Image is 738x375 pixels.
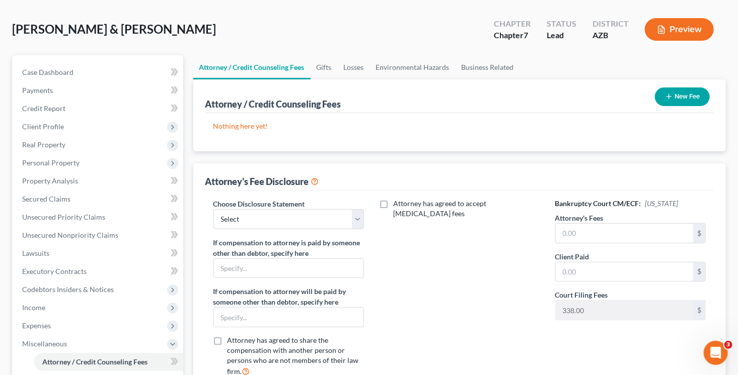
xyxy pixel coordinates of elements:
label: Court Filing Fees [555,290,608,300]
a: Executory Contracts [14,262,183,280]
span: [US_STATE] [645,199,679,208]
a: Losses [338,55,370,79]
span: Real Property [22,140,65,149]
span: Client Profile [22,122,64,131]
span: Unsecured Priority Claims [22,213,105,221]
div: $ [693,301,705,320]
span: Case Dashboard [22,68,73,76]
a: Case Dashboard [14,63,183,81]
div: Attorney's Fee Disclosure [205,175,319,187]
span: Property Analysis [22,176,78,185]
h6: Bankruptcy Court CM/ECF: [555,199,706,209]
label: Choose Disclosure Statement [213,199,305,209]
span: Secured Claims [22,195,70,203]
div: Chapter [494,30,531,41]
div: Attorney / Credit Counseling Fees [205,98,341,110]
div: $ [693,224,705,243]
a: Payments [14,81,183,100]
span: 3 [724,341,732,349]
div: District [593,18,629,30]
div: AZB [593,30,629,41]
a: Lawsuits [14,244,183,262]
span: Income [22,303,45,312]
span: Executory Contracts [22,267,87,275]
iframe: Intercom live chat [704,341,728,365]
span: Expenses [22,321,51,330]
input: 0.00 [556,301,694,320]
label: If compensation to attorney will be paid by someone other than debtor, specify here [213,286,364,307]
span: Lawsuits [22,249,49,257]
a: Environmental Hazards [370,55,456,79]
span: Personal Property [22,158,80,167]
span: Credit Report [22,104,65,113]
a: Attorney / Credit Counseling Fees [193,55,311,79]
label: Client Paid [555,251,589,262]
span: Attorney / Credit Counseling Fees [42,357,147,366]
div: Lead [547,30,576,41]
a: Gifts [311,55,338,79]
span: Miscellaneous [22,339,67,348]
span: Attorney has agreed to accept [MEDICAL_DATA] fees [393,199,486,218]
a: Secured Claims [14,190,183,208]
input: Specify... [214,308,364,327]
p: Nothing here yet! [213,121,706,131]
label: Attorney's Fees [555,213,604,223]
input: 0.00 [556,262,694,282]
a: Unsecured Nonpriority Claims [14,226,183,244]
a: Business Related [456,55,520,79]
span: Codebtors Insiders & Notices [22,285,114,294]
a: Unsecured Priority Claims [14,208,183,226]
div: Chapter [494,18,531,30]
div: $ [693,262,705,282]
span: 7 [524,30,528,40]
a: Property Analysis [14,172,183,190]
span: Unsecured Nonpriority Claims [22,231,118,239]
div: Status [547,18,576,30]
button: Preview [645,18,714,41]
input: 0.00 [556,224,694,243]
span: Payments [22,86,53,95]
button: New Fee [655,87,710,106]
input: Specify... [214,259,364,278]
label: If compensation to attorney is paid by someone other than debtor, specify here [213,237,364,258]
a: Credit Report [14,100,183,118]
span: [PERSON_NAME] & [PERSON_NAME] [12,22,216,36]
a: Attorney / Credit Counseling Fees [34,353,183,371]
